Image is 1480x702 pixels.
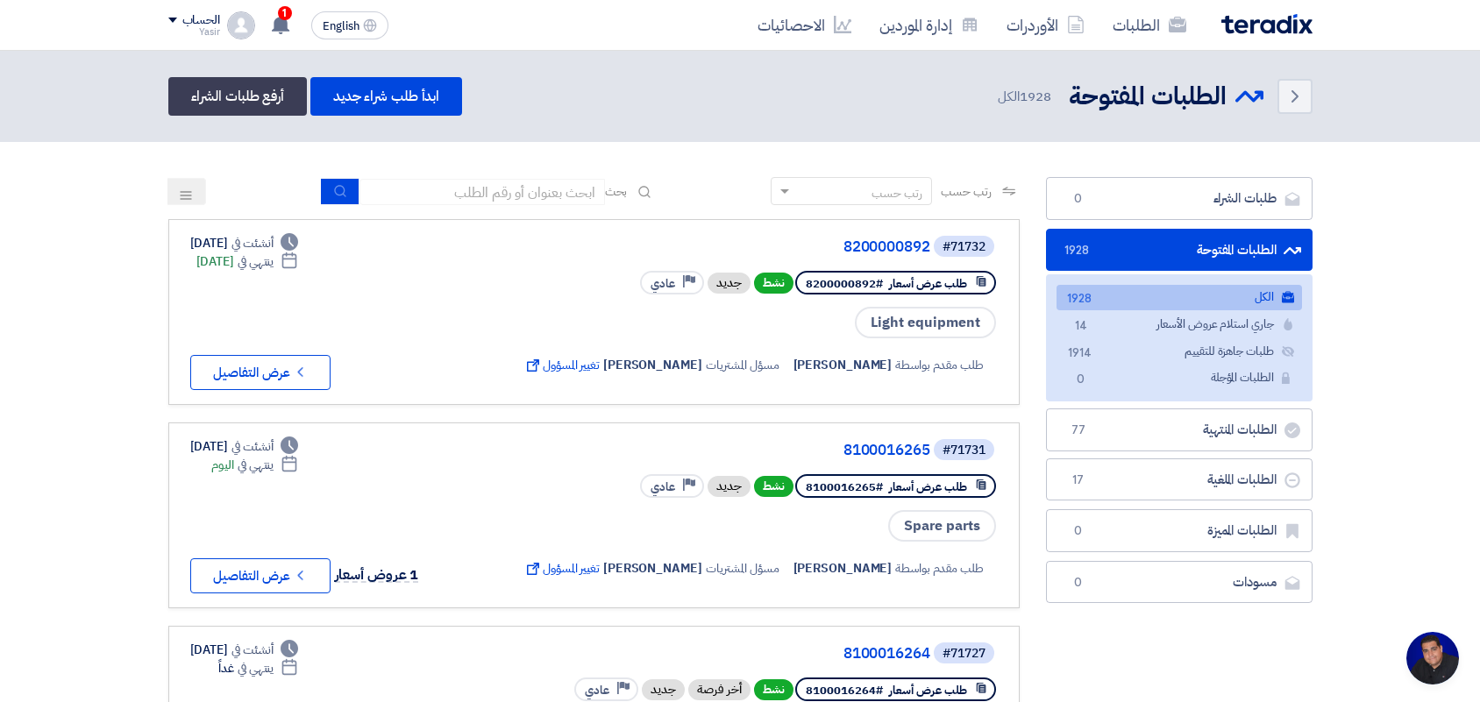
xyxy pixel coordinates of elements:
[231,641,274,659] span: أنشئت في
[359,179,605,205] input: ابحث بعنوان أو رقم الطلب
[523,356,600,374] span: تغيير المسؤول
[1069,80,1227,114] h2: الطلبات المفتوحة
[754,273,793,294] span: نشط
[754,679,793,700] span: نشط
[190,234,299,252] div: [DATE]
[231,437,274,456] span: أنشئت في
[580,443,930,458] a: 8100016265
[323,20,359,32] span: English
[1020,87,1051,106] span: 1928
[642,679,685,700] div: جديد
[754,476,793,497] span: نشط
[943,444,985,457] div: #71731
[1068,522,1089,540] span: 0
[580,239,930,255] a: 8200000892
[895,559,984,578] span: طلب مقدم بواسطة
[1057,339,1302,365] a: طلبات جاهزة للتقييم
[793,356,893,374] span: [PERSON_NAME]
[943,648,985,660] div: #71727
[1046,561,1313,604] a: مسودات0
[196,252,299,271] div: [DATE]
[1068,472,1089,489] span: 17
[872,184,922,202] div: رتب حسب
[190,641,299,659] div: [DATE]
[651,275,675,292] span: عادي
[311,11,388,39] button: English
[238,252,274,271] span: ينتهي في
[1057,312,1302,337] a: جاري استلام عروض الأسعار
[744,4,865,46] a: الاحصائيات
[211,456,298,474] div: اليوم
[806,479,883,495] span: #8100016265
[688,679,751,700] div: أخر فرصة
[706,559,779,578] span: مسؤل المشتريات
[1071,344,1092,363] span: 1914
[1046,229,1313,272] a: الطلبات المفتوحة1928
[1057,285,1302,310] a: الكل
[182,13,220,28] div: الحساب
[889,479,967,495] span: طلب عرض أسعار
[168,27,220,37] div: Yasir
[218,659,298,677] div: غداً
[278,6,292,20] span: 1
[793,559,893,578] span: [PERSON_NAME]
[943,241,985,253] div: #71732
[806,682,883,698] span: #8100016264
[190,558,331,593] button: عرض التفاصيل
[1071,317,1092,336] span: 14
[1057,365,1302,391] a: الطلبات المؤجلة
[1068,242,1089,259] span: 1928
[998,87,1054,107] span: الكل
[1099,4,1200,46] a: الطلبات
[889,682,967,698] span: طلب عرض أسعار
[708,273,751,294] div: جديد
[888,510,996,542] span: Spare parts
[941,182,991,201] span: رتب حسب
[190,355,331,390] button: عرض التفاصيل
[238,659,274,677] span: ينتهي في
[168,77,307,116] a: أرفع طلبات الشراء
[1046,177,1313,220] a: طلبات الشراء0
[310,77,462,116] a: ابدأ طلب شراء جديد
[1068,190,1089,208] span: 0
[806,275,883,292] span: #8200000892
[1068,574,1089,592] span: 0
[1406,632,1459,684] div: Open chat
[605,182,628,201] span: بحث
[238,456,274,474] span: ينتهي في
[1046,509,1313,552] a: الطلبات المميزة0
[706,356,779,374] span: مسؤل المشتريات
[993,4,1099,46] a: الأوردرات
[651,479,675,495] span: عادي
[1071,290,1092,308] span: 1928
[1046,458,1313,501] a: الطلبات الملغية17
[585,682,609,698] span: عادي
[231,234,274,252] span: أنشئت في
[335,564,419,585] span: 1 عروض أسعار
[1046,408,1313,451] a: الطلبات المنتهية77
[227,11,255,39] img: profile_test.png
[855,307,996,338] span: Light equipment
[1068,422,1089,439] span: 77
[889,275,967,292] span: طلب عرض أسعار
[1071,371,1092,389] span: 0
[190,437,299,456] div: [DATE]
[708,476,751,497] div: جديد
[603,559,702,578] span: [PERSON_NAME]
[580,646,930,662] a: 8100016264
[1221,14,1313,34] img: Teradix logo
[523,559,600,578] span: تغيير المسؤول
[895,356,984,374] span: طلب مقدم بواسطة
[603,356,702,374] span: [PERSON_NAME]
[865,4,993,46] a: إدارة الموردين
